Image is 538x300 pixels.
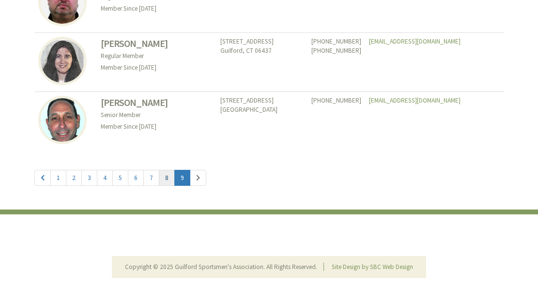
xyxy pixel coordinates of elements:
a: 6 [128,170,144,186]
p: Member Since [DATE] [101,3,213,14]
a: 9 [174,170,190,186]
li: Copyright © 2025 Guilford Sportsmen's Association. All Rights Reserved. [125,263,324,271]
a: 1 [50,170,66,186]
a: [EMAIL_ADDRESS][DOMAIN_NAME] [369,37,461,45]
a: 5 [112,170,128,186]
a: 4 [97,170,113,186]
a: 2 [66,170,82,186]
td: [STREET_ADDRESS] [GEOGRAPHIC_DATA] [216,91,307,150]
h3: [PERSON_NAME] [101,96,213,110]
p: Senior Member [101,109,213,120]
nav: Page Navigation [34,160,504,196]
p: Regular Member [101,50,213,61]
img: Stacie Zeranski [38,37,87,85]
a: 8 [159,170,175,186]
p: Member Since [DATE] [101,121,213,132]
p: Member Since [DATE] [101,62,213,73]
a: 3 [81,170,97,186]
td: [PHONE_NUMBER] [307,91,365,150]
td: [PHONE_NUMBER] [PHONE_NUMBER] [307,32,365,91]
a: [EMAIL_ADDRESS][DOMAIN_NAME] [369,96,461,105]
img: Dennis Zoufaly [38,96,87,144]
a: 7 [143,170,159,186]
a: Site Design by SBC Web Design [332,263,413,271]
td: [STREET_ADDRESS] Guilford, CT 06437 [216,32,307,91]
h3: [PERSON_NAME] [101,37,213,51]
